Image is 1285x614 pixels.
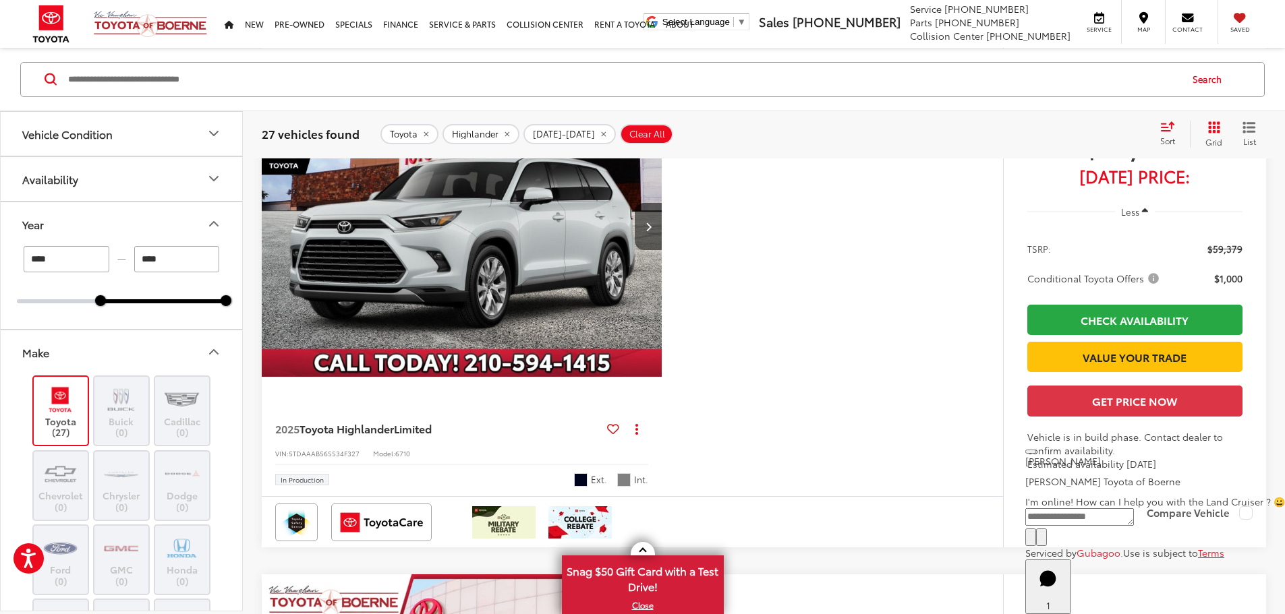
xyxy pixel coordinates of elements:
[910,29,983,42] span: Collision Center
[275,448,289,458] span: VIN:
[113,253,130,264] span: —
[289,448,360,458] span: 5TDAAAB56SS34F327
[1025,508,1134,526] textarea: Type your message
[163,532,200,563] img: Vic Vaughan Toyota of Boerne in Boerne, TX)
[910,2,942,16] span: Service
[1205,135,1222,147] span: Grid
[163,383,200,415] img: Vic Vaughan Toyota of Boerne in Boerne, TX)
[523,123,616,144] button: remove 2019-2025
[394,421,432,436] span: Limited
[591,473,607,486] span: Ext.
[1232,120,1266,147] button: List View
[22,217,44,230] div: Year
[206,125,222,142] div: Vehicle Condition
[1243,135,1256,146] span: List
[155,458,210,512] label: Dodge (0)
[1025,528,1036,546] button: Chat with SMS
[1025,450,1036,454] button: Close
[620,123,673,144] button: Clear All
[733,17,734,27] span: ​
[278,506,315,539] img: Toyota Safety Sense Vic Vaughan Toyota of Boerne Boerne TX
[261,76,663,377] a: 2025 Toyota Grand Highlander Limited AWD2025 Toyota Grand Highlander Limited AWD2025 Toyota Grand...
[163,458,200,489] img: Vic Vaughan Toyota of Boerne in Boerne, TX)
[1190,120,1232,147] button: Grid View
[1027,342,1243,372] a: Value Your Trade
[1180,62,1241,96] button: Search
[281,477,324,483] span: In Production
[103,383,140,415] img: Vic Vaughan Toyota of Boerne in Boerne, TX)
[629,128,665,139] span: Clear All
[34,458,88,512] label: Chevrolet (0)
[910,16,932,29] span: Parts
[67,63,1180,95] input: Search by Make, Model, or Keyword
[206,344,222,360] div: Make
[1077,546,1123,559] a: Gubagoo.
[34,383,88,438] label: Toyota (27)
[390,128,418,139] span: Toyota
[662,17,730,27] span: Select Language
[42,532,79,563] img: Vic Vaughan Toyota of Boerne in Boerne, TX)
[1214,272,1243,285] span: $1,000
[155,383,210,438] label: Cadillac (0)
[1172,25,1203,34] span: Contact
[1027,272,1162,285] span: Conditional Toyota Offers
[1025,454,1285,468] p: [PERSON_NAME]
[986,29,1070,42] span: [PHONE_NUMBER]
[395,448,410,458] span: 6710
[634,473,648,486] span: Int.
[1027,305,1243,335] a: Check Availability
[1123,546,1198,559] span: Use is subject to
[1031,561,1066,596] svg: Start Chat
[42,383,79,415] img: Vic Vaughan Toyota of Boerne in Boerne, TX)
[635,423,638,434] span: dropdown dots
[1115,199,1155,224] button: Less
[625,417,648,441] button: Actions
[262,125,360,141] span: 27 vehicles found
[1027,242,1051,255] span: TSRP:
[1198,546,1224,559] a: Terms
[380,123,438,144] button: remove Toyota
[574,473,588,487] span: Midnight Black Metallic
[935,16,1019,29] span: [PHONE_NUMBER]
[737,17,746,27] span: ▼
[94,458,149,512] label: Chrysler (0)
[1025,559,1071,614] button: Toggle Chat Window
[635,203,662,250] button: Next image
[759,13,789,30] span: Sales
[42,458,79,489] img: Vic Vaughan Toyota of Boerne in Boerne, TX)
[103,458,140,489] img: Vic Vaughan Toyota of Boerne in Boerne, TX)
[261,76,663,377] img: 2025 Toyota Grand Highlander Limited AWD
[155,532,210,586] label: Honda (0)
[299,421,394,436] span: Toyota Highlander
[1153,120,1190,147] button: Select sort value
[1027,386,1243,416] button: Get Price Now
[617,473,631,487] span: Light Gray Leather
[1129,25,1158,34] span: Map
[94,532,149,586] label: GMC (0)
[1027,169,1243,183] span: [DATE] Price:
[206,216,222,232] div: Year
[793,13,901,30] span: [PHONE_NUMBER]
[22,345,49,358] div: Make
[1027,430,1243,470] div: Vehicle is in build phase. Contact dealer to confirm availability. Estimated availability [DATE]
[103,532,140,563] img: Vic Vaughan Toyota of Boerne in Boerne, TX)
[563,557,722,598] span: Snag $50 Gift Card with a Test Drive!
[1225,25,1255,34] span: Saved
[442,123,519,144] button: remove Highlander
[548,506,612,539] img: /static/brand-toyota/National_Assets/toyota-college-grad.jpeg?height=48
[261,76,663,377] div: 2025 Toyota Highlander Limited 0
[93,10,208,38] img: Vic Vaughan Toyota of Boerne
[24,245,109,272] input: minimum
[1027,129,1243,162] span: $59,379
[944,2,1029,16] span: [PHONE_NUMBER]
[1025,474,1285,488] p: [PERSON_NAME] Toyota of Boerne
[1,156,244,200] button: AvailabilityAvailability
[22,172,78,185] div: Availability
[275,421,299,436] span: 2025
[1027,272,1164,285] button: Conditional Toyota Offers
[373,448,395,458] span: Model:
[275,421,602,436] a: 2025Toyota HighlanderLimited
[1084,25,1114,34] span: Service
[1036,528,1047,546] button: Send Message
